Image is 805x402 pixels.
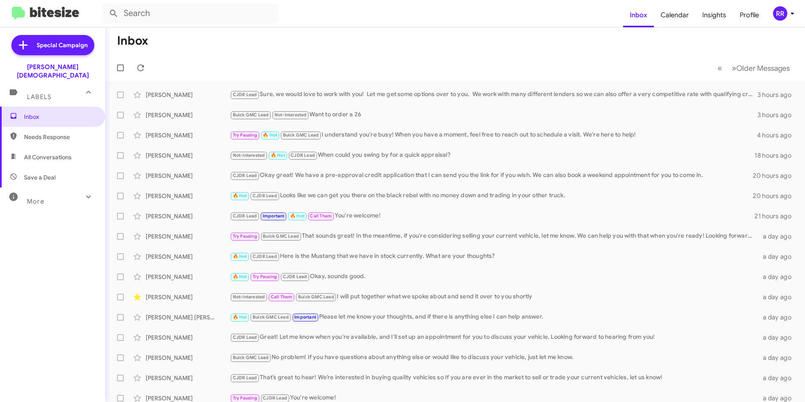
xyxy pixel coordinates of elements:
div: RR [773,6,787,21]
div: Want to order a 26 [230,110,757,120]
span: » [732,63,736,73]
span: 🔥 Hot [233,314,247,320]
span: All Conversations [24,153,72,161]
span: Call Them [271,294,293,300]
span: CJDR Lead [233,173,257,178]
span: CJDR Lead [233,335,257,340]
span: Buick GMC Lead [283,132,319,138]
span: Inbox [24,113,96,121]
nav: Page navigation example [713,59,795,77]
span: Special Campaign [37,41,88,49]
span: Buick GMC Lead [253,314,289,320]
div: [PERSON_NAME] [146,293,230,301]
button: RR [766,6,796,21]
h1: Inbox [117,34,148,48]
span: CJDR Lead [233,92,257,97]
div: Please let me know your thoughts, and if there is anything else I can help answer. [230,312,758,322]
span: CJDR Lead [291,153,315,158]
div: [PERSON_NAME] [146,273,230,281]
a: Inbox [623,3,654,27]
div: a day ago [758,374,798,382]
div: 4 hours ago [757,131,798,139]
div: [PERSON_NAME] [146,212,230,220]
a: Special Campaign [11,35,94,55]
div: 21 hours ago [754,212,798,220]
span: Needs Response [24,133,96,141]
div: [PERSON_NAME] [146,374,230,382]
div: No problem! If you have questions about anything else or would like to discuss your vehicle, just... [230,353,758,362]
span: More [27,198,44,205]
div: That sounds great! In the meantime, if you're considering selling your current vehicle, let me kn... [230,231,758,241]
div: a day ago [758,273,798,281]
a: Calendar [654,3,696,27]
span: 🔥 Hot [290,213,304,219]
div: [PERSON_NAME] [146,111,230,119]
div: a day ago [758,313,798,322]
div: [PERSON_NAME] [146,252,230,261]
div: 20 hours ago [753,192,798,200]
div: Looks like we can get you there on the black rebel with no money down and trading in your other t... [230,191,753,201]
input: Search [102,3,279,24]
div: [PERSON_NAME] [146,91,230,99]
div: [PERSON_NAME] [146,192,230,200]
span: Important [263,213,285,219]
span: CJDR Lead [253,193,277,198]
div: Sure, we would love to work with you! Let me get some options over to you. We work with many diff... [230,90,757,99]
div: a day ago [758,252,798,261]
span: 🔥 Hot [233,274,247,279]
div: You're welcome! [230,211,754,221]
span: Try Pausing [233,132,257,138]
span: Older Messages [736,64,790,73]
div: That’s great to hear! We’re interested in buying quality vehicles so If you are ever in the marke... [230,373,758,383]
div: [PERSON_NAME] [146,172,230,180]
div: 20 hours ago [753,172,798,180]
span: 🔥 Hot [233,193,247,198]
span: CJDR Lead [263,395,287,401]
button: Previous [712,59,727,77]
span: Labels [27,93,51,101]
a: Profile [733,3,766,27]
div: a day ago [758,293,798,301]
button: Next [727,59,795,77]
span: CJDR Lead [233,213,257,219]
span: Try Pausing [233,395,257,401]
span: Call Them [310,213,332,219]
span: CJDR Lead [253,254,277,259]
span: Buick GMC Lead [298,294,334,300]
span: 🔥 Hot [263,132,277,138]
div: Here is the Mustang that we have in stock currently. What are your thoughts? [230,252,758,261]
span: Not-Interested [233,294,265,300]
span: « [717,63,722,73]
div: [PERSON_NAME] [PERSON_NAME] [146,313,230,322]
span: Buick GMC Lead [263,233,299,239]
div: Okay, sounds good. [230,272,758,281]
span: 🔥 Hot [233,254,247,259]
div: Okay great! We have a pre-approval credit application that I can send you the link for if you wis... [230,171,753,180]
span: Important [294,314,316,320]
div: [PERSON_NAME] [146,333,230,342]
div: [PERSON_NAME] [146,232,230,241]
span: Save a Deal [24,173,56,182]
div: [PERSON_NAME] [146,354,230,362]
div: 3 hours ago [757,111,798,119]
span: CJDR Lead [233,375,257,381]
div: [PERSON_NAME] [146,151,230,160]
div: 3 hours ago [757,91,798,99]
div: I will put together what we spoke about and send it over to you shortly [230,292,758,302]
span: Not-Interested [233,153,265,158]
div: I understand you're busy! When you have a moment, feel free to reach out to schedule a visit. We'... [230,130,757,140]
div: [PERSON_NAME] [146,131,230,139]
div: When could you swing by for a quick appraisal? [230,150,754,160]
span: Not-Interested [275,112,307,118]
div: 18 hours ago [754,151,798,160]
span: CJDR Lead [283,274,307,279]
span: Try Pausing [233,233,257,239]
span: Buick GMC Lead [233,355,269,360]
span: Buick GMC Lead [233,112,269,118]
a: Insights [696,3,733,27]
div: a day ago [758,232,798,241]
span: Try Pausing [253,274,277,279]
